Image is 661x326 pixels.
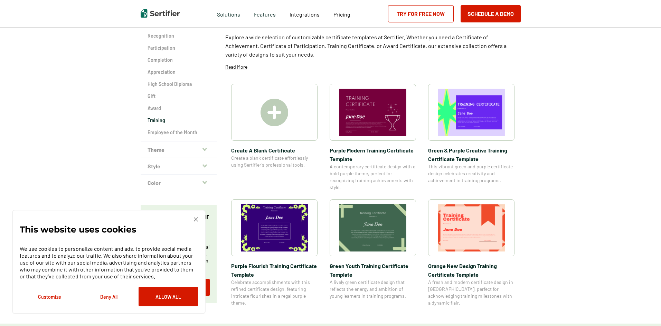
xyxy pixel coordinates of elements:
button: Style [141,158,217,175]
a: Integrations [290,9,320,18]
button: Schedule a Demo [461,5,521,22]
iframe: Chat Widget [626,293,661,326]
span: Orange New Design Training Certificate Template [428,261,514,279]
a: Appreciation [148,69,210,76]
a: Orange New Design Training Certificate TemplateOrange New Design Training Certificate TemplateA f... [428,199,514,306]
a: Try for Free Now [388,5,454,22]
button: Allow All [139,287,198,306]
button: Deny All [79,287,139,306]
span: Celebrate accomplishments with this refined certificate design, featuring intricate flourishes in... [231,279,318,306]
button: Color [141,175,217,191]
p: This website uses cookies [20,226,136,233]
a: High School Diploma [148,81,210,88]
span: Pricing [333,11,350,18]
img: Purple Flourish Training Certificate Template [241,204,308,251]
img: Cookie Popup Close [194,217,198,221]
button: Theme [141,141,217,158]
p: Read More [225,63,247,70]
a: Gift [148,93,210,100]
span: Solutions [217,9,240,18]
span: A contemporary certificate design with a bold purple theme, perfect for recognizing training achi... [330,163,416,191]
span: Purple Flourish Training Certificate Template [231,261,318,279]
a: Award [148,105,210,112]
span: Features [254,9,276,18]
a: Employee of the Month [148,129,210,136]
span: A lively green certificate design that reflects the energy and ambition of young learners in trai... [330,279,416,299]
span: Green Youth Training Certificate Template [330,261,416,279]
a: Purple Modern Training Certificate TemplatePurple Modern Training Certificate TemplateA contempor... [330,84,416,191]
img: Orange New Design Training Certificate Template [438,204,505,251]
img: Create A Blank Certificate [261,99,288,126]
span: Create A Blank Certificate [231,146,318,155]
span: Green & Purple Creative Training Certificate Template [428,146,514,163]
a: Green Youth Training Certificate TemplateGreen Youth Training Certificate TemplateA lively green ... [330,199,416,306]
a: Training [148,117,210,124]
span: Create a blank certificate effortlessly using Sertifier’s professional tools. [231,155,318,168]
img: Purple Modern Training Certificate Template [339,89,406,136]
img: Sertifier | Digital Credentialing Platform [141,9,180,18]
a: Completion [148,57,210,63]
button: Customize [20,287,79,306]
div: Category [141,20,217,141]
a: Purple Flourish Training Certificate TemplatePurple Flourish Training Certificate TemplateCelebra... [231,199,318,306]
img: Green Youth Training Certificate Template [339,204,406,251]
span: This vibrant green and purple certificate design celebrates creativity and achievement in trainin... [428,163,514,184]
p: We use cookies to personalize content and ads, to provide social media features and to analyze ou... [20,245,198,280]
a: Participation [148,45,210,51]
a: Green & Purple Creative Training Certificate TemplateGreen & Purple Creative Training Certificate... [428,84,514,191]
span: A fresh and modern certificate design in [GEOGRAPHIC_DATA], perfect for acknowledging training mi... [428,279,514,306]
img: Green & Purple Creative Training Certificate Template [438,89,505,136]
a: Recognition [148,32,210,39]
span: Integrations [290,11,320,18]
p: Explore a wide selection of customizable certificate templates at Sertifier. Whether you need a C... [225,33,521,59]
a: Pricing [333,9,350,18]
span: Purple Modern Training Certificate Template [330,146,416,163]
